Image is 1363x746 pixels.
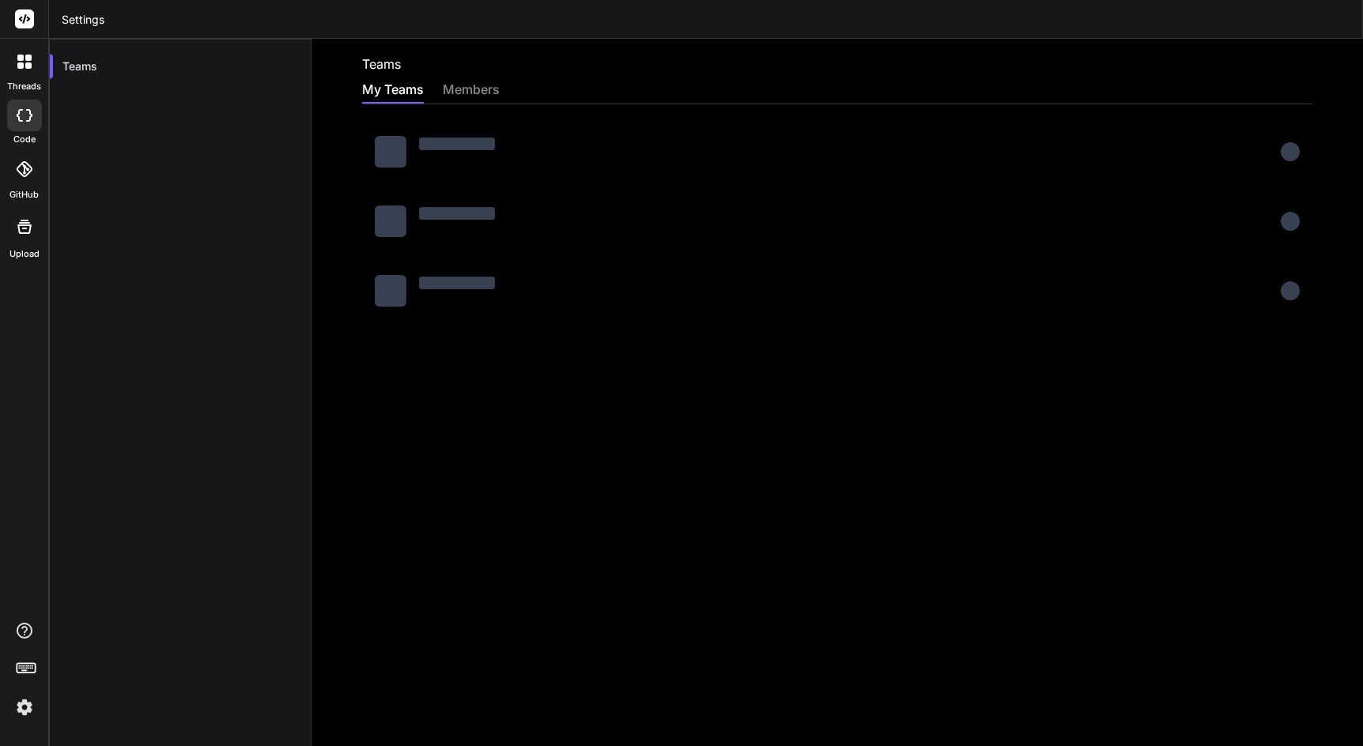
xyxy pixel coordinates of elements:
label: Upload [9,247,40,261]
div: Teams [50,49,311,84]
img: settings [11,694,38,721]
div: members [443,80,500,102]
h2: Teams [362,55,401,73]
label: threads [7,80,41,93]
label: GitHub [9,188,39,202]
label: code [13,133,36,146]
div: My Teams [362,80,424,102]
